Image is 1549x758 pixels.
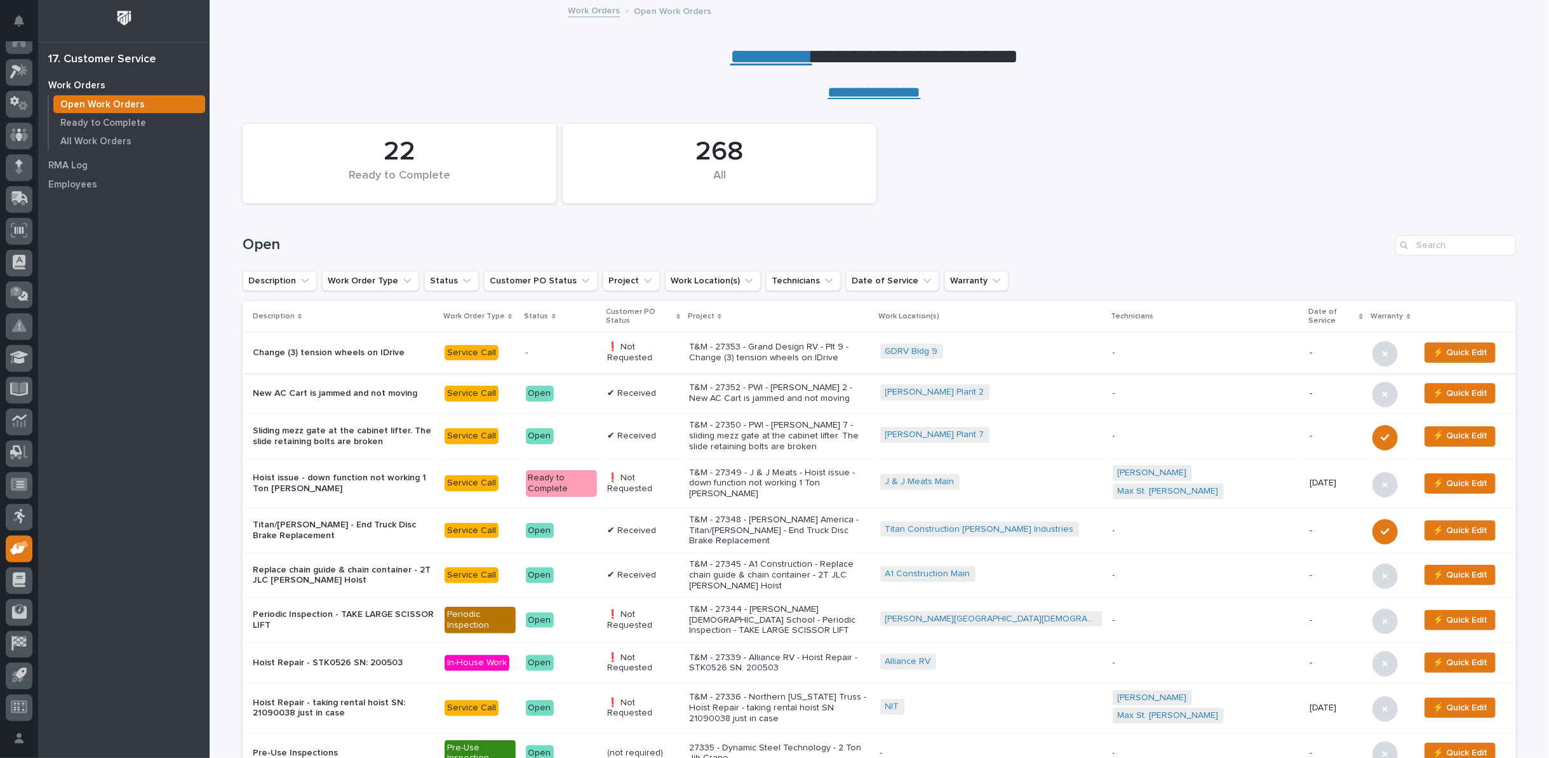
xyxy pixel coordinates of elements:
p: T&M - 27349 - J & J Meats - Hoist issue - down function not working 1 Ton [PERSON_NAME] [689,468,870,499]
span: ⚡ Quick Edit [1433,700,1487,715]
p: T&M - 27353 - Grand Design RV - Plt 9 - Change (3) tension wheels on IDrive [689,342,870,363]
button: Work Location(s) [665,271,761,291]
p: Change (3) tension wheels on IDrive [253,348,434,358]
p: Hoist issue - down function not working 1 Ton [PERSON_NAME] [253,473,434,494]
div: Service Call [445,523,499,539]
p: T&M - 27348 - [PERSON_NAME] America - Titan/[PERSON_NAME] - End Truck Disc Brake Replacement [689,515,870,546]
p: Description [253,309,295,323]
div: Open [526,386,554,402]
p: - [1310,388,1362,399]
span: ⚡ Quick Edit [1433,476,1487,491]
a: RMA Log [38,156,210,175]
div: Open [526,700,554,716]
p: - [1310,348,1362,358]
p: ✔ Received [607,388,679,399]
p: - [1113,658,1299,668]
button: ⚡ Quick Edit [1425,653,1496,673]
p: RMA Log [48,160,88,172]
tr: Change (3) tension wheels on IDriveService Call-❗ Not RequestedT&M - 27353 - Grand Design RV - Pl... [243,332,1516,373]
p: Sliding mezz gate at the cabinet lifter. The slide retaining bolts are broken [253,426,434,447]
div: 268 [584,136,855,168]
p: - [1310,658,1362,668]
p: ✔ Received [607,431,679,442]
p: ✔ Received [607,525,679,536]
p: ❗ Not Requested [607,473,679,494]
a: Open Work Orders [49,95,210,113]
p: ❗ Not Requested [607,698,679,719]
span: ⚡ Quick Edit [1433,386,1487,401]
button: Date of Service [846,271,939,291]
p: Open Work Orders [634,3,712,17]
a: Ready to Complete [49,114,210,132]
p: - [1113,525,1299,536]
p: Customer PO Status [606,305,673,328]
div: Open [526,428,554,444]
div: Open [526,523,554,539]
input: Search [1395,235,1516,255]
p: - [1310,525,1362,536]
a: J & J Meats Main [885,477,955,487]
p: ❗ Not Requested [607,609,679,631]
button: ⚡ Quick Edit [1425,698,1496,718]
p: [DATE] [1310,703,1362,714]
button: ⚡ Quick Edit [1425,520,1496,541]
p: T&M - 27350 - PWI - [PERSON_NAME] 7 - sliding mezz gate at the cabinet lifter. The slide retainin... [689,420,870,452]
button: ⚡ Quick Edit [1425,342,1496,363]
p: Employees [48,179,97,191]
tr: Hoist Repair - taking rental hoist SN: 21090038 just in caseService CallOpen❗ Not RequestedT&M - ... [243,684,1516,733]
button: ⚡ Quick Edit [1425,565,1496,585]
p: Open Work Orders [60,99,145,111]
div: Service Call [445,428,499,444]
span: ⚡ Quick Edit [1433,428,1487,443]
tr: Periodic Inspection - TAKE LARGE SCISSOR LIFTPeriodic InspectionOpen❗ Not RequestedT&M - 27344 - ... [243,598,1516,643]
button: ⚡ Quick Edit [1425,473,1496,494]
p: - [1113,570,1299,581]
div: Open [526,612,554,628]
button: ⚡ Quick Edit [1425,610,1496,630]
button: Warranty [944,271,1009,291]
button: Status [424,271,479,291]
p: ❗ Not Requested [607,653,679,674]
div: 17. Customer Service [48,53,156,67]
p: Status [525,309,549,323]
p: - [1113,615,1299,626]
p: - [1113,348,1299,358]
p: Warranty [1371,309,1404,323]
a: A1 Construction Main [885,569,970,579]
button: Customer PO Status [484,271,598,291]
a: All Work Orders [49,132,210,150]
span: ⚡ Quick Edit [1433,345,1487,360]
span: ⚡ Quick Edit [1433,655,1487,670]
button: Project [603,271,660,291]
a: [PERSON_NAME][GEOGRAPHIC_DATA][DEMOGRAPHIC_DATA] [885,614,1097,625]
p: T&M - 27345 - A1 Construction - Replace chain guide & chain container - 2T JLC [PERSON_NAME] Hoist [689,559,870,591]
p: New AC Cart is jammed and not moving [253,388,434,399]
div: All [584,169,855,196]
p: - [1310,615,1362,626]
a: Employees [38,175,210,194]
tr: Hoist issue - down function not working 1 Ton [PERSON_NAME]Service CallReady to Complete❗ Not Req... [243,459,1516,508]
button: Work Order Type [322,271,419,291]
button: Technicians [766,271,841,291]
p: ✔ Received [607,570,679,581]
tr: Replace chain guide & chain container - 2T JLC [PERSON_NAME] HoistService CallOpen✔ ReceivedT&M -... [243,553,1516,598]
button: ⚡ Quick Edit [1425,426,1496,447]
a: Titan Construction [PERSON_NAME] Industries [885,524,1074,535]
p: - [1310,431,1362,442]
div: Service Call [445,386,499,402]
div: Periodic Inspection [445,607,516,633]
span: ⚡ Quick Edit [1433,612,1487,628]
p: All Work Orders [60,136,131,147]
p: Hoist Repair - taking rental hoist SN: 21090038 just in case [253,698,434,719]
p: T&M - 27352 - PWI - [PERSON_NAME] 2 - New AC Cart is jammed and not moving [689,382,870,404]
div: Notifications [16,15,32,36]
p: Work Location(s) [879,309,940,323]
div: Open [526,567,554,583]
p: - [1310,570,1362,581]
div: Service Call [445,567,499,583]
div: Service Call [445,475,499,491]
a: NIT [885,701,899,712]
p: Periodic Inspection - TAKE LARGE SCISSOR LIFT [253,609,434,631]
a: [PERSON_NAME] Plant 7 [885,430,984,440]
tr: Hoist Repair - STK0526 SN: 200503In-House WorkOpen❗ Not RequestedT&M - 27339 - Alliance RV - Hois... [243,642,1516,683]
